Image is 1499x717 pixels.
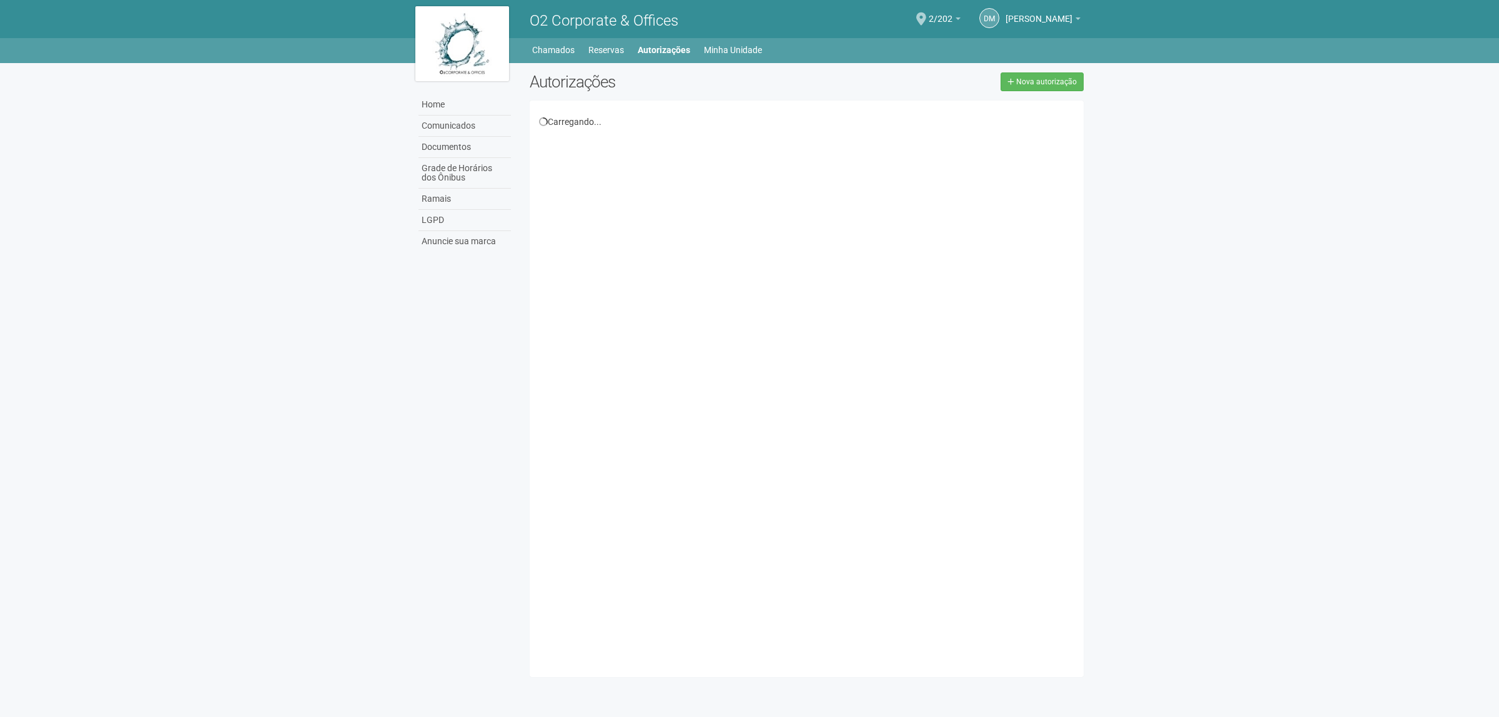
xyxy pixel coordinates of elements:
a: Minha Unidade [704,41,762,59]
a: Reservas [588,41,624,59]
img: logo.jpg [415,6,509,81]
a: DM [979,8,999,28]
span: 2/202 [929,2,952,24]
a: Chamados [532,41,575,59]
span: DIEGO MEDEIROS [1006,2,1072,24]
div: Carregando... [539,116,1074,127]
a: Autorizações [638,41,690,59]
a: Home [418,94,511,116]
span: Nova autorização [1016,77,1077,86]
a: Ramais [418,189,511,210]
a: Comunicados [418,116,511,137]
a: Nova autorização [1001,72,1084,91]
span: O2 Corporate & Offices [530,12,678,29]
h2: Autorizações [530,72,797,91]
a: [PERSON_NAME] [1006,16,1081,26]
a: Anuncie sua marca [418,231,511,252]
a: Documentos [418,137,511,158]
a: LGPD [418,210,511,231]
a: Grade de Horários dos Ônibus [418,158,511,189]
a: 2/202 [929,16,961,26]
